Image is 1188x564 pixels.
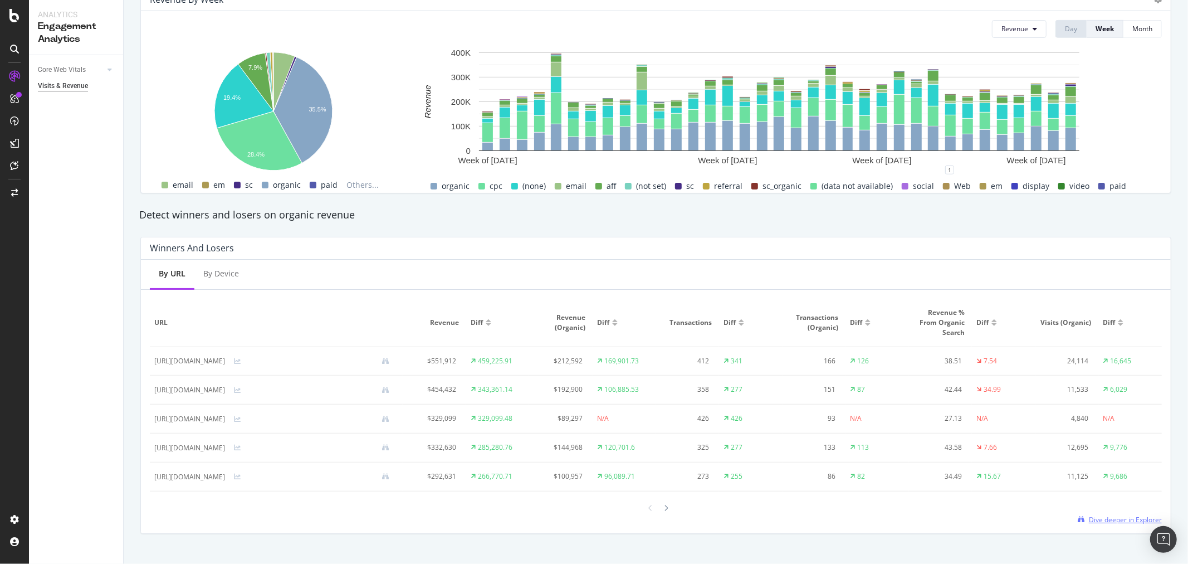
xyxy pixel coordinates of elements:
span: Diff [1103,318,1115,328]
div: 273 [661,471,710,482]
span: Web [954,179,971,193]
div: 426 [661,414,710,424]
div: 343,361.14 [478,385,512,395]
span: em [213,178,225,192]
span: URL [154,318,395,328]
svg: A chart. [150,47,397,178]
span: email [173,178,193,192]
span: Revenue [407,318,459,328]
text: 7.9% [248,65,262,71]
span: Transactions [661,318,712,328]
div: 11,125 [1040,471,1089,482]
div: N/A [850,414,862,424]
span: (not set) [636,179,666,193]
span: sc [245,178,253,192]
div: N/A [1103,414,1114,424]
div: 151 [787,385,836,395]
div: Analytics [38,9,114,20]
span: social [913,179,934,193]
span: Diff [471,318,483,328]
div: 34.99 [984,385,1001,395]
div: 329,099.48 [478,414,512,424]
span: referral [714,179,742,193]
div: 16,645 [1110,356,1131,366]
div: $332,630 [407,443,456,453]
span: paid [321,178,338,192]
text: 200K [451,97,471,106]
span: Diff [597,318,609,328]
div: 24,114 [1040,356,1089,366]
div: 166 [787,356,836,366]
div: 15.67 [984,471,1001,482]
button: Day [1055,20,1087,38]
div: 426 [731,414,742,424]
div: Month [1132,24,1152,33]
span: cpc [490,179,502,193]
div: 169,901.73 [604,356,639,366]
div: 4,840 [1040,414,1089,424]
div: [URL][DOMAIN_NAME] [154,414,225,424]
span: Others... [342,178,383,192]
span: organic [273,178,301,192]
span: sc [686,179,694,193]
text: 19.4% [223,94,241,101]
div: 9,686 [1110,471,1127,482]
div: $454,432 [407,385,456,395]
div: 6,029 [1110,385,1127,395]
text: 28.4% [247,151,265,158]
button: Revenue [992,20,1047,38]
div: 106,885.53 [604,385,639,395]
div: $89,297 [534,414,583,424]
div: Day [1065,24,1077,33]
div: Week [1096,24,1114,33]
span: display [1023,179,1049,193]
div: 86 [787,471,836,482]
div: [URL][DOMAIN_NAME] [154,356,225,366]
span: Diff [976,318,989,328]
div: $292,631 [407,471,456,482]
div: [URL][DOMAIN_NAME] [154,385,225,395]
div: 325 [661,443,710,453]
div: N/A [597,414,609,424]
div: 113 [857,443,869,453]
div: Open Intercom Messenger [1150,526,1177,553]
span: (none) [522,179,546,193]
div: 120,701.6 [604,443,635,453]
span: email [566,179,586,193]
div: 285,280.76 [478,443,512,453]
div: 93 [787,414,836,424]
a: Dive deeper in Explorer [1078,515,1162,524]
div: 9,776 [1110,443,1127,453]
button: Week [1087,20,1123,38]
div: $212,592 [534,356,583,366]
div: 12,695 [1040,443,1089,453]
div: 42.44 [913,385,962,395]
span: sc_organic [762,179,801,193]
span: video [1069,179,1089,193]
text: 35.5% [309,106,326,113]
div: 412 [661,356,710,366]
text: Week of [DATE] [458,155,517,165]
div: By URL [159,268,185,279]
div: 459,225.91 [478,356,512,366]
div: 255 [731,471,742,482]
div: 266,770.71 [478,471,512,482]
span: (data not available) [822,179,893,193]
text: Week of [DATE] [853,155,912,165]
div: 277 [731,385,742,395]
div: 126 [857,356,869,366]
text: 0 [466,146,471,155]
span: em [991,179,1003,193]
span: paid [1109,179,1126,193]
div: 34.49 [913,471,962,482]
div: 277 [731,443,742,453]
div: 7.66 [984,443,997,453]
text: Week of [DATE] [698,155,757,165]
div: 38.51 [913,356,962,366]
text: Week of [DATE] [1007,155,1066,165]
svg: A chart. [404,47,1155,170]
div: 11,533 [1040,385,1089,395]
div: 27.13 [913,414,962,424]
